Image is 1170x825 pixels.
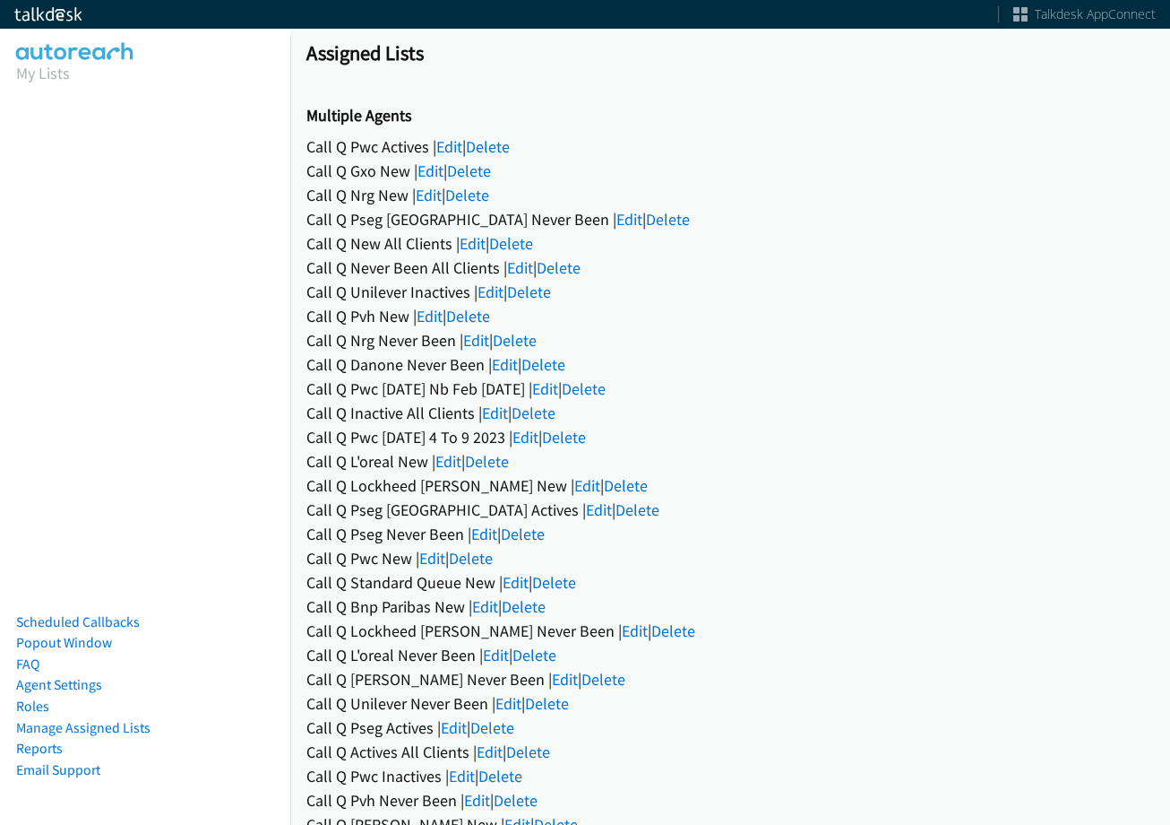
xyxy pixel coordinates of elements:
[501,524,545,544] a: Delete
[447,161,491,181] a: Delete
[471,524,497,544] a: Edit
[16,613,140,630] a: Scheduled Callbacks
[482,403,508,423] a: Edit
[306,159,1154,183] div: Call Q Gxo New | |
[532,378,558,399] a: Edit
[581,669,625,690] a: Delete
[417,306,443,326] a: Edit
[16,698,49,715] a: Roles
[306,595,1154,619] div: Call Q Bnp Paribas New | |
[507,257,533,278] a: Edit
[512,427,538,447] a: Edit
[552,669,578,690] a: Edit
[495,693,521,714] a: Edit
[470,717,514,738] a: Delete
[306,106,1154,126] h2: Multiple Agents
[449,766,475,786] a: Edit
[478,766,522,786] a: Delete
[532,572,576,593] a: Delete
[306,667,1154,691] div: Call Q [PERSON_NAME] Never Been | |
[306,570,1154,595] div: Call Q Standard Queue New | |
[463,330,489,351] a: Edit
[306,643,1154,667] div: Call Q L'oreal Never Been | |
[537,257,581,278] a: Delete
[477,282,503,302] a: Edit
[416,185,442,205] a: Edit
[306,691,1154,716] div: Call Q Unilever Never Been | |
[306,231,1154,256] div: Call Q New All Clients | |
[306,716,1154,740] div: Call Q Pseg Actives | |
[651,621,695,641] a: Delete
[306,401,1154,425] div: Call Q Inactive All Clients | |
[16,63,70,83] a: My Lists
[16,719,151,736] a: Manage Assigned Lists
[306,449,1154,473] div: Call Q L'oreal New | |
[306,788,1154,812] div: Call Q Pvh Never Been | |
[446,306,490,326] a: Delete
[562,378,606,399] a: Delete
[445,185,489,205] a: Delete
[306,425,1154,449] div: Call Q Pwc [DATE] 4 To 9 2023 | |
[525,693,569,714] a: Delete
[306,764,1154,788] div: Call Q Pwc Inactives | |
[574,475,600,496] a: Edit
[306,522,1154,546] div: Call Q Pseg Never Been | |
[604,475,648,496] a: Delete
[306,377,1154,401] div: Call Q Pwc [DATE] Nb Feb [DATE] | |
[542,427,586,447] a: Delete
[1013,5,1156,23] a: Talkdesk AppConnect
[506,742,550,762] a: Delete
[521,354,565,375] a: Delete
[477,742,503,762] a: Edit
[492,354,518,375] a: Edit
[306,352,1154,377] div: Call Q Danone Never Been | |
[483,645,509,665] a: Edit
[16,761,100,778] a: Email Support
[646,209,690,230] a: Delete
[16,656,39,673] a: FAQ
[435,451,461,472] a: Edit
[466,136,510,157] a: Delete
[465,451,509,472] a: Delete
[493,330,537,351] a: Delete
[436,136,462,157] a: Edit
[306,328,1154,352] div: Call Q Nrg Never Been | |
[512,645,556,665] a: Delete
[615,499,659,520] a: Delete
[306,207,1154,231] div: Call Q Pseg [GEOGRAPHIC_DATA] Never Been | |
[460,233,486,254] a: Edit
[306,498,1154,522] div: Call Q Pseg [GEOGRAPHIC_DATA] Actives | |
[464,790,490,811] a: Edit
[16,740,63,757] a: Reports
[503,572,529,593] a: Edit
[306,473,1154,498] div: Call Q Lockheed [PERSON_NAME] New | |
[502,596,546,617] a: Delete
[586,499,612,520] a: Edit
[306,740,1154,764] div: Call Q Actives All Clients | |
[494,790,538,811] a: Delete
[512,403,555,423] a: Delete
[306,256,1154,280] div: Call Q Never Been All Clients | |
[419,548,445,569] a: Edit
[622,621,648,641] a: Edit
[306,280,1154,304] div: Call Q Unilever Inactives | |
[449,548,493,569] a: Delete
[616,209,642,230] a: Edit
[306,304,1154,328] div: Call Q Pvh New | |
[306,619,1154,643] div: Call Q Lockheed [PERSON_NAME] Never Been | |
[16,634,112,651] a: Popout Window
[489,233,533,254] a: Delete
[441,717,467,738] a: Edit
[306,546,1154,570] div: Call Q Pwc New | |
[306,183,1154,207] div: Call Q Nrg New | |
[472,596,498,617] a: Edit
[417,161,443,181] a: Edit
[306,40,1154,65] h1: Assigned Lists
[306,135,1154,159] div: Call Q Pwc Actives | |
[507,282,551,302] a: Delete
[16,676,102,693] a: Agent Settings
